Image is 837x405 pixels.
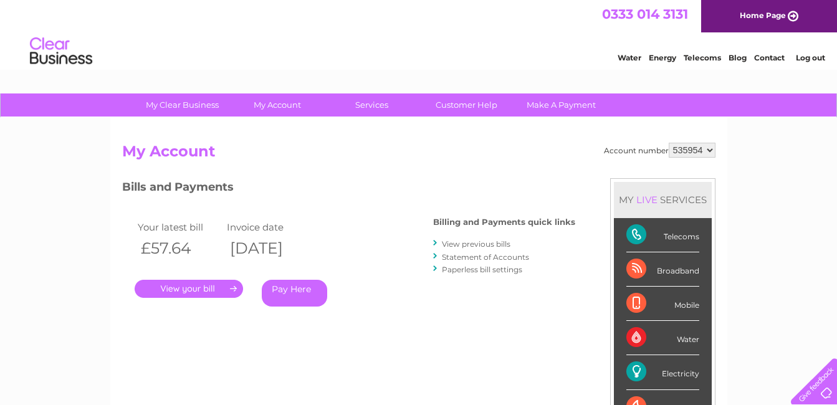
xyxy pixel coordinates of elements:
div: Broadband [626,252,699,287]
a: Log out [796,53,825,62]
td: Invoice date [224,219,313,236]
div: Telecoms [626,218,699,252]
a: Statement of Accounts [442,252,529,262]
div: Mobile [626,287,699,321]
a: Telecoms [684,53,721,62]
a: View previous bills [442,239,510,249]
div: LIVE [634,194,660,206]
th: £57.64 [135,236,224,261]
a: Pay Here [262,280,327,307]
div: Clear Business is a trading name of Verastar Limited (registered in [GEOGRAPHIC_DATA] No. 3667643... [125,7,714,60]
a: 0333 014 3131 [602,6,688,22]
a: My Clear Business [131,93,234,117]
div: Electricity [626,355,699,389]
a: . [135,280,243,298]
a: Make A Payment [510,93,613,117]
h3: Bills and Payments [122,178,575,200]
th: [DATE] [224,236,313,261]
td: Your latest bill [135,219,224,236]
a: Services [320,93,423,117]
a: Contact [754,53,785,62]
a: Energy [649,53,676,62]
div: Account number [604,143,715,158]
div: Water [626,321,699,355]
a: Customer Help [415,93,518,117]
a: Water [618,53,641,62]
div: MY SERVICES [614,182,712,217]
a: Paperless bill settings [442,265,522,274]
img: logo.png [29,32,93,70]
h2: My Account [122,143,715,166]
a: My Account [226,93,328,117]
h4: Billing and Payments quick links [433,217,575,227]
a: Blog [729,53,747,62]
